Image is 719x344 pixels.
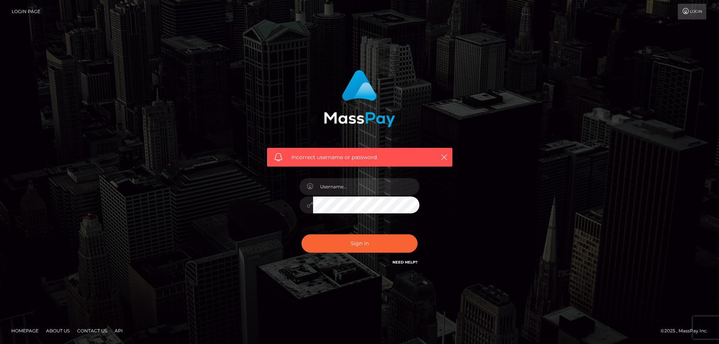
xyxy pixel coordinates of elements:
[392,260,418,265] a: Need Help?
[313,178,419,195] input: Username...
[301,234,418,253] button: Sign in
[678,4,706,19] a: Login
[43,325,73,337] a: About Us
[74,325,110,337] a: Contact Us
[324,70,395,127] img: MassPay Login
[8,325,42,337] a: Homepage
[112,325,126,337] a: API
[12,4,40,19] a: Login Page
[661,327,713,335] div: © 2025 , MassPay Inc.
[291,153,428,161] span: Incorrect username or password.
